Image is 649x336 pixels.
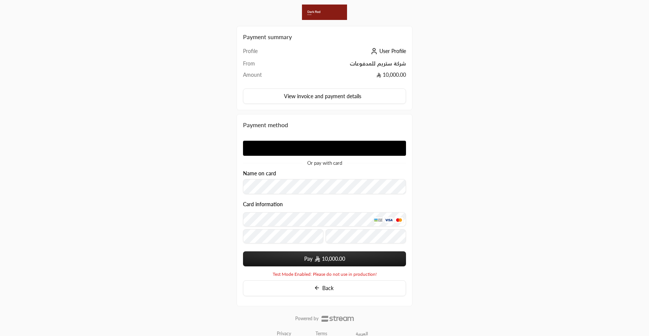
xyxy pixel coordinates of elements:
[284,60,406,71] td: شركة ستريم للمدفوعات
[243,120,406,129] div: Payment method
[322,285,334,291] span: Back
[243,88,406,104] button: View invoice and payment details
[243,47,284,60] td: Profile
[374,217,383,223] img: MADA
[295,316,318,322] p: Powered by
[243,201,406,246] div: Card information
[369,48,406,54] a: User Profile
[379,48,406,54] span: User Profile
[243,280,406,296] button: Back
[243,170,276,176] label: Name on card
[326,229,406,243] input: CVC
[243,251,406,266] button: Pay SAR10,000.00
[243,212,406,227] input: Credit Card
[243,71,284,82] td: Amount
[384,217,393,223] img: Visa
[243,229,323,243] input: Expiry date
[243,60,284,71] td: From
[273,271,377,277] span: Test Mode Enabled: Please do not use in production!
[394,217,403,223] img: MasterCard
[315,256,320,262] img: SAR
[243,170,406,194] div: Name on card
[243,32,406,41] h2: Payment summary
[243,201,283,207] legend: Card information
[302,5,347,20] img: Company Logo
[322,255,345,263] span: 10,000.00
[307,161,342,166] span: Or pay with card
[284,71,406,82] td: 10,000.00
